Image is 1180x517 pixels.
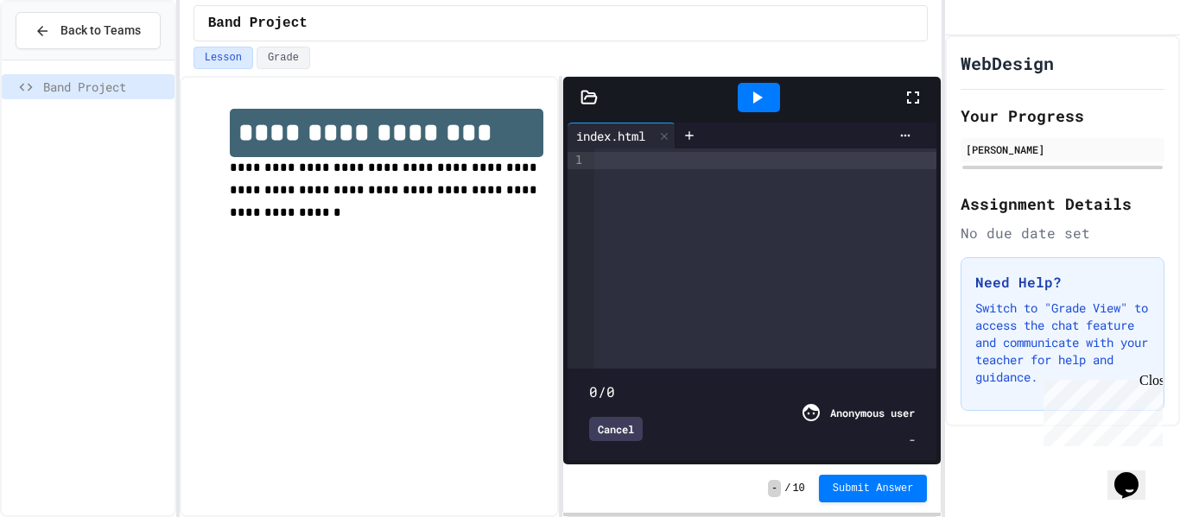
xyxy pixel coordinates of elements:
span: - [768,480,781,497]
h1: WebDesign [961,51,1054,75]
div: Cancel [589,417,643,441]
button: Back to Teams [16,12,161,49]
button: Grade [257,47,310,69]
div: Anonymous user [830,405,915,420]
span: / [784,482,790,495]
div: No due date set [961,223,1164,243]
div: index.html [568,127,654,145]
div: index.html [568,123,676,148]
span: - [909,432,915,447]
iframe: chat widget [1037,373,1163,446]
p: Switch to "Grade View" to access the chat feature and communicate with your teacher for help and ... [975,299,1150,386]
div: [PERSON_NAME] [966,142,1159,157]
div: Chat with us now!Close [7,7,119,110]
div: 1 [568,152,585,169]
h2: Your Progress [961,104,1164,128]
h3: Need Help? [975,272,1150,293]
span: Band Project [43,78,168,96]
h2: Assignment Details [961,192,1164,216]
span: Band Project [208,13,308,34]
span: Back to Teams [60,22,141,40]
span: 10 [792,482,804,495]
button: Lesson [193,47,253,69]
span: Submit Answer [833,482,914,495]
div: 0/0 [589,381,915,402]
iframe: chat widget [1107,448,1163,500]
button: Submit Answer [819,475,928,502]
